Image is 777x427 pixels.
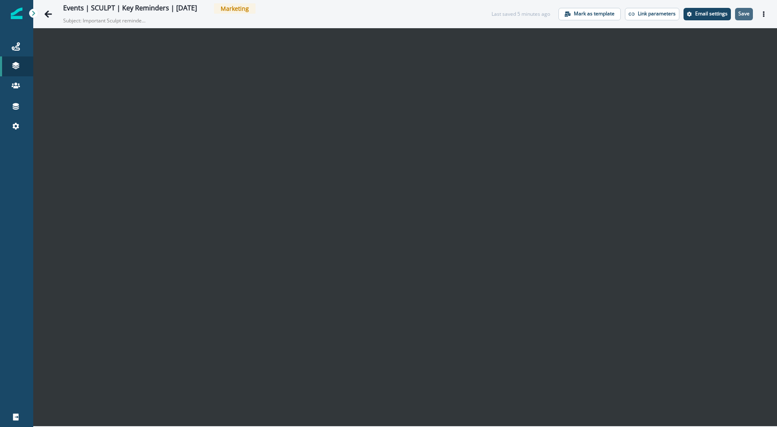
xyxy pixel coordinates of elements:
button: Settings [684,8,731,20]
button: Mark as template [558,8,621,20]
button: Actions [757,8,770,20]
span: Marketing [214,3,256,14]
button: Link parameters [625,8,679,20]
div: Events | SCULPT | Key Reminders | [DATE] [63,4,197,13]
button: Go back [40,6,57,22]
img: Inflection [11,7,22,19]
p: Email settings [695,11,728,17]
button: Save [735,8,753,20]
p: Mark as template [574,11,615,17]
p: Link parameters [638,11,676,17]
p: Subject: Important Sculpt reminders + sign up for roundtables! [63,14,146,24]
div: Last saved 5 minutes ago [492,10,550,18]
p: Save [738,11,750,17]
